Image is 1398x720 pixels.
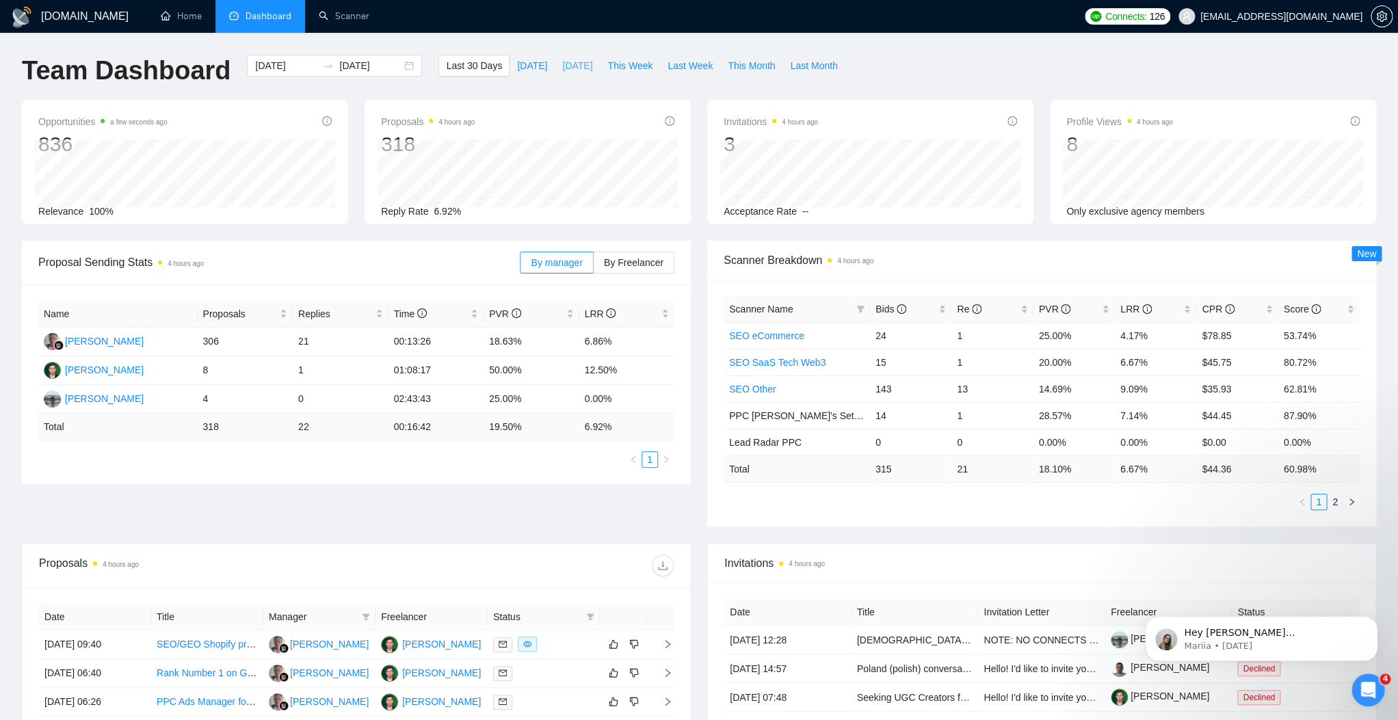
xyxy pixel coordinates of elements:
img: c1yLN9BrpTOnMko8L4hKqfKzBu8W7JWuvlIgKOOIYXFoXMljbb3XOj8jfb_oi3neuC [1111,660,1128,677]
td: [DATE] 07:48 [724,683,852,712]
a: SEO SaaS Tech Web3 [729,357,826,368]
a: Poland (polish) conversation recording project [857,663,1052,674]
span: like [609,667,618,678]
td: 60.98 % [1278,455,1360,482]
button: dislike [626,693,642,710]
td: 12.50% [579,356,675,385]
span: info-circle [512,308,521,318]
td: [DATE] 06:40 [39,659,151,688]
a: Rank Number 1 on Google & Gemini for Select Keywords [157,667,400,678]
span: to [323,60,334,71]
span: 6.92% [434,206,461,217]
img: gigradar-bm.png [279,701,289,710]
td: 13 [951,375,1033,402]
th: Proposals [198,301,293,328]
a: [PERSON_NAME] [1111,633,1209,644]
th: Title [852,599,979,626]
a: [DEMOGRAPHIC_DATA] Speakers of Polish – Talent Bench for Future Managed Services Recording Projects [857,635,1322,645]
button: dislike [626,665,642,681]
a: MS[PERSON_NAME] [381,695,481,706]
div: [PERSON_NAME] [290,637,369,652]
span: left [1298,498,1306,506]
img: YM [44,390,61,408]
span: info-circle [1142,304,1152,314]
a: [PERSON_NAME] [1111,662,1209,673]
th: Freelancer [1105,599,1232,626]
button: Last Week [660,55,720,77]
td: 53.74% [1278,322,1360,349]
input: End date [339,58,401,73]
span: info-circle [417,308,427,318]
span: By manager [531,257,582,268]
td: 21 [293,328,388,356]
span: info-circle [1007,116,1017,126]
img: upwork-logo.png [1090,11,1101,22]
button: setting [1371,5,1393,27]
td: 9.09% [1115,375,1196,402]
td: $78.85 [1196,322,1278,349]
time: a few seconds ago [110,118,167,126]
span: 4 [1380,674,1390,684]
img: c1fE35DWAHgp-4t38VvigWzlw0J-aY1WuB2hcWlTb2shRXC12DZ9BIc0Ks7tmzeHoW [1111,631,1128,648]
span: like [609,639,618,650]
a: WW[PERSON_NAME] [269,695,369,706]
span: mail [499,697,507,706]
td: $ 44.36 [1196,455,1278,482]
button: This Week [600,55,660,77]
span: right [652,639,672,649]
div: [PERSON_NAME] [290,694,369,709]
span: download [652,560,673,571]
button: [DATE] [510,55,555,77]
a: [PERSON_NAME] [1111,691,1209,702]
span: filter [583,606,597,627]
td: 318 [198,414,293,440]
a: homeHome [161,10,202,22]
li: 1 [642,451,658,468]
div: [PERSON_NAME] [65,334,144,349]
span: CPR [1202,304,1234,315]
iframe: Intercom notifications message [1124,587,1398,683]
span: Declined [1237,690,1280,705]
a: Declined [1237,691,1286,702]
span: By Freelancer [604,257,663,268]
span: 126 [1149,9,1164,24]
td: SEO/GEO Shopify project migration [151,630,263,659]
time: 4 hours ago [168,260,204,267]
li: 2 [1327,494,1343,510]
td: 15 [870,349,951,375]
div: [PERSON_NAME] [402,637,481,652]
span: PVR [489,308,521,319]
span: -- [802,206,808,217]
a: SEO/GEO Shopify project migration [157,639,309,650]
td: 7.14% [1115,402,1196,429]
button: like [605,665,622,681]
span: LRR [1120,304,1152,315]
td: 6.67 % [1115,455,1196,482]
span: info-circle [897,304,906,314]
td: 00:13:26 [388,328,484,356]
td: 50.00% [484,356,579,385]
a: WW[PERSON_NAME] [44,335,144,346]
td: 24 [870,322,951,349]
span: dislike [629,639,639,650]
img: MS [381,693,398,710]
span: Dashboard [246,10,291,22]
span: right [652,668,672,678]
div: [PERSON_NAME] [402,665,481,680]
td: 21 [951,455,1033,482]
td: 8 [198,356,293,385]
td: Poland (polish) conversation recording project [852,654,979,683]
td: Total [38,414,198,440]
button: dislike [626,636,642,652]
img: WW [269,665,286,682]
td: 0.00% [1278,429,1360,455]
span: Profile Views [1066,114,1173,130]
td: $45.75 [1196,349,1278,375]
th: Manager [263,604,375,630]
div: [PERSON_NAME] [402,694,481,709]
td: 14 [870,402,951,429]
span: filter [359,606,373,627]
td: 1 [293,356,388,385]
span: info-circle [1350,116,1360,126]
td: $44.45 [1196,402,1278,429]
